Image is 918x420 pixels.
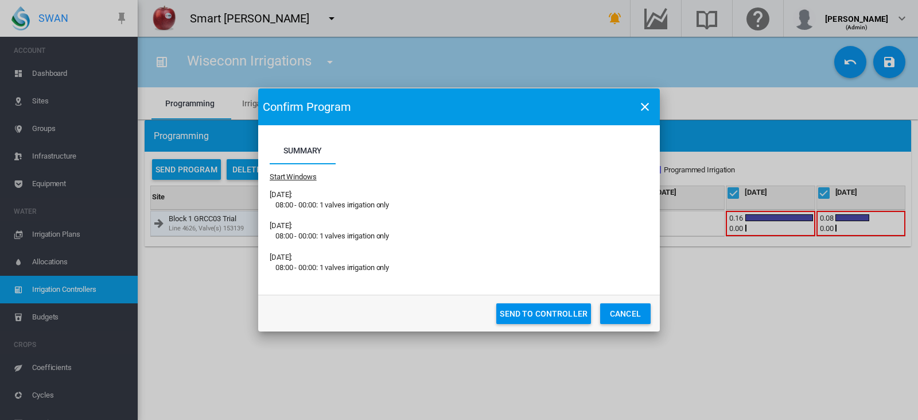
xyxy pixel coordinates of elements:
md-icon: icon-close [638,100,652,114]
span: Confirm Program [263,99,630,115]
button: icon-close [633,95,656,118]
div: 08:00 - 00:00: [270,263,648,273]
div: 08:00 - 00:00: [270,232,648,242]
button: Send To Controller [496,303,591,324]
div: [DATE]: [270,221,648,252]
div: 08:00 - 00:00: [270,200,648,210]
div: [DATE]: [270,252,648,284]
span: 1 valves irrigation only [320,201,390,209]
div: [DATE]: [270,190,648,221]
span: Summary [283,146,322,155]
button: Cancel [600,303,651,324]
span: 1 valves irrigation only [320,263,390,272]
span: 1 valves irrigation only [320,232,390,241]
u: Start Windows [270,172,317,181]
md-dialog: Summary Summary ... [258,88,660,332]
